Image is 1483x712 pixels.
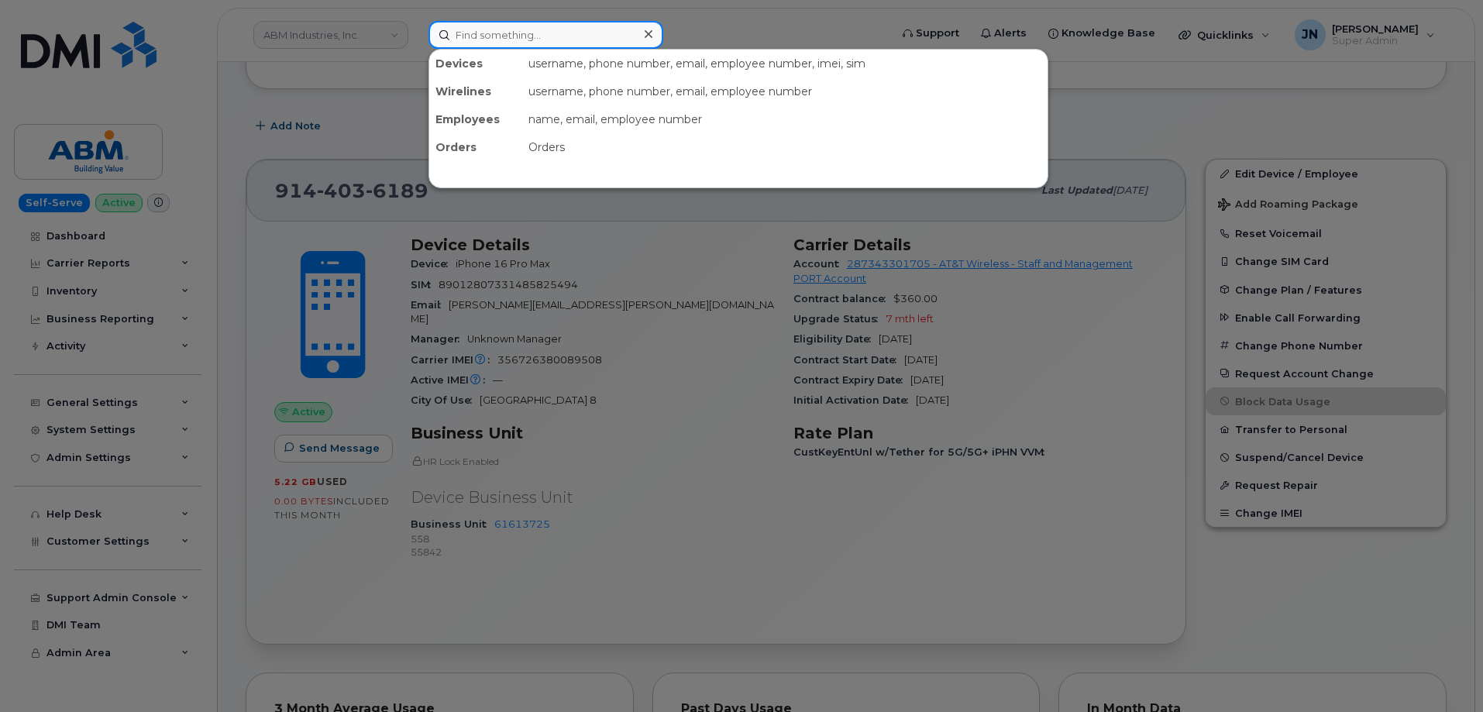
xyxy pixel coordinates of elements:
div: name, email, employee number [522,105,1048,133]
div: Devices [429,50,522,77]
div: Wirelines [429,77,522,105]
div: username, phone number, email, employee number, imei, sim [522,50,1048,77]
div: Orders [522,133,1048,161]
div: Employees [429,105,522,133]
div: Orders [429,133,522,161]
input: Find something... [428,21,663,49]
div: username, phone number, email, employee number [522,77,1048,105]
